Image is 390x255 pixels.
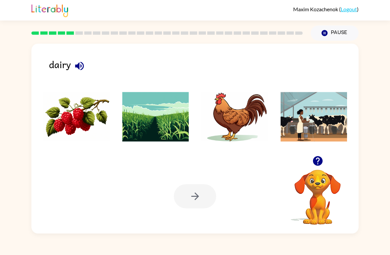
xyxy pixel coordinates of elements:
[285,159,351,226] video: Your browser must support playing .mp4 files to use Literably. Please try using another browser.
[293,6,339,12] span: Maxim Kozachenok
[341,6,357,12] a: Logout
[311,25,359,41] button: Pause
[49,57,359,78] div: dairy
[281,92,347,142] img: Answer choice 4
[122,92,189,142] img: Answer choice 2
[293,6,359,12] div: ( )
[43,92,110,142] img: Answer choice 1
[31,3,68,17] img: Literably
[201,92,268,142] img: Answer choice 3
